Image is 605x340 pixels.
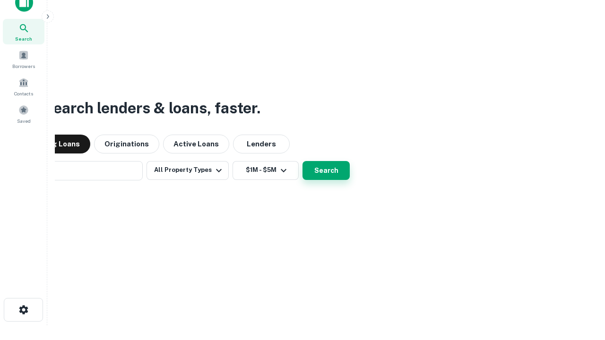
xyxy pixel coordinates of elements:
[163,135,229,153] button: Active Loans
[15,35,32,42] span: Search
[3,46,44,72] a: Borrowers
[14,90,33,97] span: Contacts
[3,101,44,127] a: Saved
[233,161,299,180] button: $1M - $5M
[147,161,229,180] button: All Property Types
[3,74,44,99] a: Contacts
[233,135,290,153] button: Lenders
[3,19,44,44] a: Search
[302,161,350,180] button: Search
[43,97,260,119] h3: Search lenders & loans, faster.
[17,117,31,125] span: Saved
[558,264,605,310] iframe: Chat Widget
[12,62,35,70] span: Borrowers
[94,135,159,153] button: Originations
